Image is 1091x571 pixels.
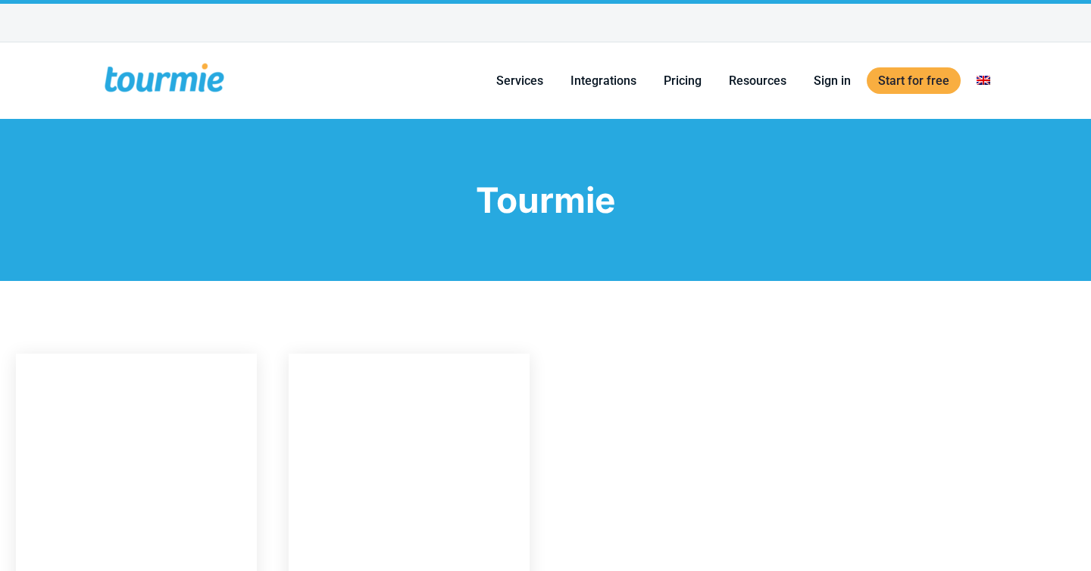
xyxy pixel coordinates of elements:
a: Pricing [652,71,713,90]
a: Start for free [867,67,961,94]
a: Integrations [559,71,648,90]
h1: Tourmie [102,179,989,220]
a: Services [485,71,555,90]
a: Resources [717,71,798,90]
a: Sign in [802,71,862,90]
